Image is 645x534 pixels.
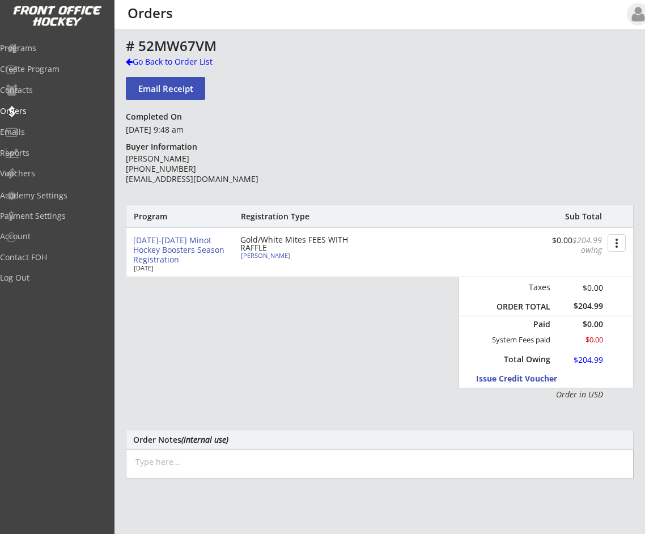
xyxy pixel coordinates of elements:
div: Order Notes [133,435,626,444]
div: $204.99 [558,301,603,311]
div: [PERSON_NAME] [241,252,367,258]
em: (internal use) [181,434,228,445]
div: [DATE]-[DATE] Minot Hockey Boosters Season Registration [133,236,231,264]
div: $0.00 [558,282,603,294]
div: [DATE] [134,265,224,271]
div: ORDER TOTAL [491,302,550,312]
div: Order in USD [491,389,603,400]
div: $0.00 [558,320,603,328]
div: Total Owing [498,354,550,365]
button: more_vert [608,234,626,252]
div: Go Back to Order List [126,56,243,67]
div: $0.00 [532,236,602,255]
div: System Fees paid [482,335,550,345]
div: Program [134,211,195,222]
div: Completed On [126,112,187,122]
button: Issue Credit Voucher [476,371,581,386]
div: Paid [498,319,550,329]
div: [DATE] 9:48 am [126,124,290,135]
div: Sub Total [553,211,602,222]
div: Gold/White Mites FEES WITH RAFFLE [240,236,371,252]
div: Buyer Information [126,142,202,152]
div: Registration Type [241,211,371,222]
button: Email Receipt [126,77,205,100]
div: # 52MW67VM [126,39,634,53]
div: [PERSON_NAME] [PHONE_NUMBER] [EMAIL_ADDRESS][DOMAIN_NAME] [126,154,290,185]
div: $0.00 [558,335,603,345]
div: Taxes [491,282,550,293]
font: $204.99 owing [572,235,604,255]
